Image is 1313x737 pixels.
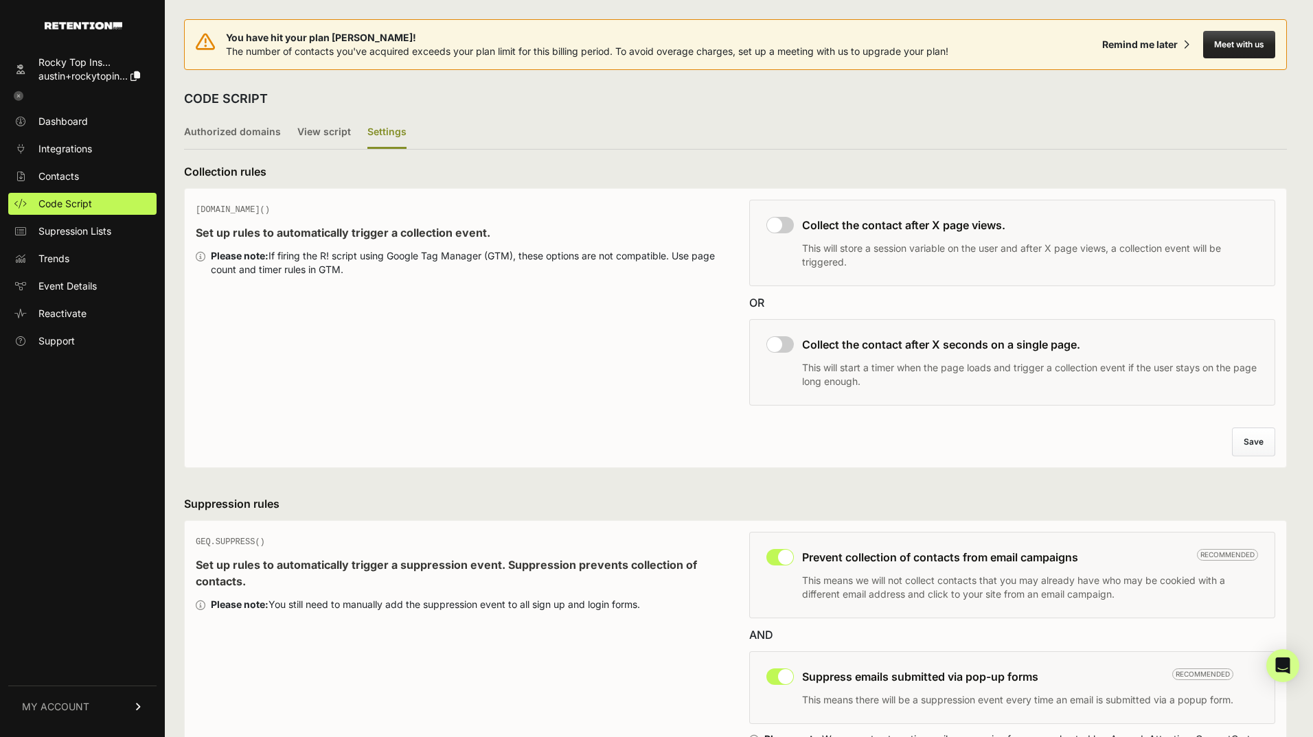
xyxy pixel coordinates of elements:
strong: Set up rules to automatically trigger a collection event. [196,226,490,239]
div: AND [749,627,1275,643]
a: Event Details [8,275,157,297]
span: Integrations [38,142,92,156]
h3: Collect the contact after X page views. [802,217,1258,233]
h3: Suppress emails submitted via pop-up forms [802,668,1233,685]
a: Support [8,330,157,352]
label: View script [297,117,351,149]
span: Dashboard [38,115,88,128]
span: GEQ.SUPPRESS() [196,537,265,547]
strong: Set up rules to automatically trigger a suppression event. Suppression prevents collection of con... [196,558,697,588]
p: This means there will be a suppression event every time an email is submitted via a popup form. [802,693,1233,707]
a: Supression Lists [8,220,157,242]
a: Trends [8,248,157,270]
span: [DOMAIN_NAME]() [196,205,270,215]
span: Recommended [1197,549,1258,561]
strong: Please note: [211,250,269,261]
div: If firing the R! script using Google Tag Manager (GTM), these options are not compatible. Use pag... [211,249,722,277]
div: You still need to manually add the suppression event to all sign up and login forms. [211,598,640,611]
span: Contacts [38,169,79,183]
span: The number of contacts you've acquired exceeds your plan limit for this billing period. To avoid ... [226,45,948,57]
span: austin+rockytopin... [38,70,128,82]
strong: Please note: [211,598,269,610]
label: Settings [367,117,407,149]
span: Recommended [1172,668,1233,680]
img: Retention.com [45,22,122,30]
button: Meet with us [1203,31,1275,58]
a: Integrations [8,138,157,160]
p: This will store a session variable on the user and after X page views, a collection event will be... [802,242,1258,269]
button: Remind me later [1097,32,1195,57]
h2: CODE SCRIPT [184,89,268,108]
div: Open Intercom Messenger [1266,649,1299,682]
h3: Collection rules [184,163,1287,180]
a: Contacts [8,165,157,187]
div: Rocky Top Ins... [38,56,140,69]
label: Authorized domains [184,117,281,149]
span: MY ACCOUNT [22,700,89,714]
button: Save [1232,428,1275,456]
a: MY ACCOUNT [8,686,157,727]
span: Code Script [38,197,92,211]
span: Reactivate [38,307,87,320]
h3: Collect the contact after X seconds on a single page. [802,336,1258,353]
span: Event Details [38,279,97,293]
div: OR [749,294,1275,311]
span: You have hit your plan [PERSON_NAME]! [226,31,948,45]
span: Trends [38,252,69,266]
span: Supression Lists [38,224,111,238]
div: Remind me later [1102,38,1178,51]
a: Rocky Top Ins... austin+rockytopin... [8,51,157,87]
a: Code Script [8,193,157,215]
h3: Suppression rules [184,495,1287,512]
p: This means we will not collect contacts that you may already have who may be cookied with a diffe... [802,574,1258,601]
span: Support [38,334,75,348]
a: Dashboard [8,110,157,132]
a: Reactivate [8,303,157,325]
h3: Prevent collection of contacts from email campaigns [802,549,1258,565]
p: This will start a timer when the page loads and trigger a collection event if the user stays on t... [802,361,1258,388]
